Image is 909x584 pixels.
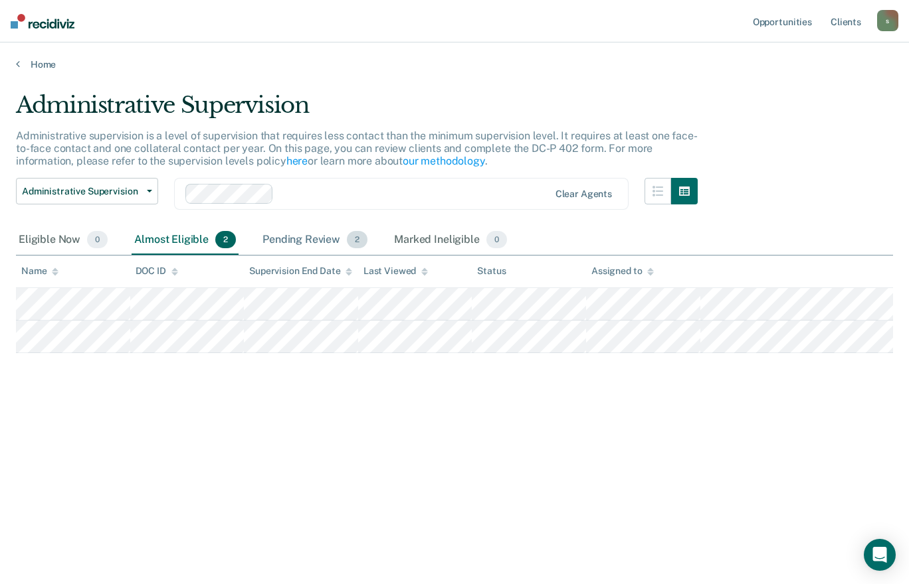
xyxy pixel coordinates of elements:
[11,14,74,29] img: Recidiviz
[249,265,352,277] div: Supervision End Date
[877,10,898,31] button: s
[21,265,58,277] div: Name
[215,231,236,248] span: 2
[486,231,507,248] span: 0
[132,226,239,255] div: Almost Eligible2
[16,58,893,70] a: Home
[391,226,510,255] div: Marked Ineligible0
[591,265,654,277] div: Assigned to
[87,231,108,248] span: 0
[16,226,110,255] div: Eligible Now0
[477,265,506,277] div: Status
[286,155,308,167] a: here
[363,265,428,277] div: Last Viewed
[16,178,158,204] button: Administrative Supervision
[555,188,612,200] div: Clear agents
[403,155,485,167] a: our methodology
[22,186,142,197] span: Administrative Supervision
[347,231,367,248] span: 2
[136,265,178,277] div: DOC ID
[260,226,370,255] div: Pending Review2
[16,92,698,129] div: Administrative Supervision
[864,539,896,571] div: Open Intercom Messenger
[16,129,698,167] p: Administrative supervision is a level of supervision that requires less contact than the minimum ...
